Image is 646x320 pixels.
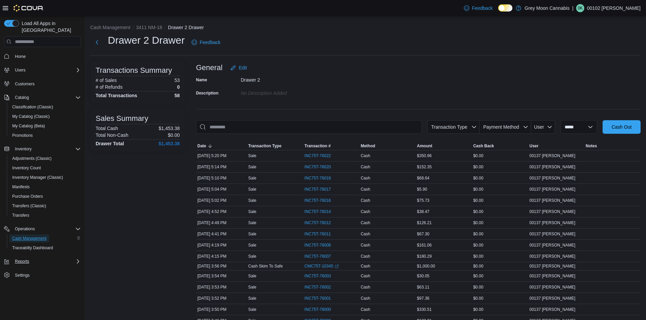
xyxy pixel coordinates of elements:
[472,185,528,193] div: $0.00
[9,244,81,252] span: Traceabilty Dashboard
[417,296,430,301] span: $97.36
[417,187,427,192] span: $5.90
[587,4,641,12] p: 00102 [PERSON_NAME]
[361,242,370,248] span: Cash
[528,142,584,150] button: User
[196,262,247,270] div: [DATE] 3:56 PM
[200,39,220,46] span: Feedback
[248,242,256,248] p: Sale
[248,307,256,312] p: Sale
[9,112,81,121] span: My Catalog (Classic)
[12,123,45,129] span: My Catalog (Beta)
[12,145,81,153] span: Inventory
[305,252,338,260] button: INC75T-76007
[239,64,247,71] span: Edit
[305,196,338,205] button: INC75T-76016
[12,236,46,241] span: Cash Management
[9,103,56,111] a: Classification (Classic)
[19,20,81,34] span: Load All Apps in [GEOGRAPHIC_DATA]
[417,273,430,279] span: $30.05
[12,203,46,209] span: Transfers (Classic)
[248,273,256,279] p: Sale
[472,252,528,260] div: $0.00
[417,143,432,149] span: Amount
[305,231,331,237] span: INC75T-76011
[572,4,573,12] p: |
[12,66,28,74] button: Users
[12,80,37,88] a: Customers
[7,154,83,163] button: Adjustments (Classic)
[417,209,430,214] span: $38.47
[305,294,338,302] button: INC75T-76001
[96,84,122,90] h6: # of Refunds
[361,153,370,158] span: Cash
[361,296,370,301] span: Cash
[96,93,137,98] h4: Total Transactions
[9,183,81,191] span: Manifests
[472,241,528,249] div: $0.00
[9,154,81,163] span: Adjustments (Classic)
[15,81,35,87] span: Customers
[96,132,129,138] h6: Total Non-Cash
[197,143,206,149] span: Date
[361,164,370,170] span: Cash
[196,163,247,171] div: [DATE] 5:14 PM
[196,241,247,249] div: [DATE] 4:19 PM
[7,234,83,243] button: Cash Management
[12,114,50,119] span: My Catalog (Classic)
[96,126,118,131] h6: Total Cash
[159,141,180,146] h4: $1,453.38
[305,143,331,149] span: Transaction #
[90,36,104,49] button: Next
[248,209,256,214] p: Sale
[168,132,180,138] p: $0.00
[12,213,29,218] span: Transfers
[305,174,338,182] button: INC75T-76018
[361,143,375,149] span: Method
[578,4,583,12] span: 0K
[9,192,81,200] span: Purchase Orders
[12,225,38,233] button: Operations
[529,263,575,269] span: 00137 [PERSON_NAME]
[196,142,247,150] button: Date
[305,272,338,280] button: INC75T-76003
[472,262,528,270] div: $0.00
[12,257,32,265] button: Reports
[9,234,49,242] a: Cash Management
[90,25,130,30] button: Cash Management
[9,122,48,130] a: My Catalog (Beta)
[473,143,494,149] span: Cash Back
[15,95,29,100] span: Catalog
[529,164,575,170] span: 00137 [PERSON_NAME]
[1,144,83,154] button: Inventory
[361,307,370,312] span: Cash
[305,230,338,238] button: INC75T-76011
[1,224,83,234] button: Operations
[196,294,247,302] div: [DATE] 3:52 PM
[12,66,81,74] span: Users
[576,4,584,12] div: 00102 Kristian Serna
[196,185,247,193] div: [DATE] 5:04 PM
[472,230,528,238] div: $0.00
[305,296,331,301] span: INC75T-76001
[529,220,575,226] span: 00137 [PERSON_NAME]
[305,219,338,227] button: INC75T-76012
[584,142,641,150] button: Notes
[472,174,528,182] div: $0.00
[483,124,519,130] span: Payment Method
[196,219,247,227] div: [DATE] 4:49 PM
[12,93,32,102] button: Catalog
[12,93,81,102] span: Catalog
[305,152,338,160] button: INC75T-76022
[529,273,575,279] span: 00137 [PERSON_NAME]
[305,187,331,192] span: INC75T-76017
[529,296,575,301] span: 00137 [PERSON_NAME]
[359,142,416,150] button: Method
[305,283,338,291] button: INC75T-76002
[305,263,339,269] a: CMC75T-10345External link
[4,48,81,298] nav: Complex example
[531,120,555,134] button: User
[12,271,81,279] span: Settings
[416,142,472,150] button: Amount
